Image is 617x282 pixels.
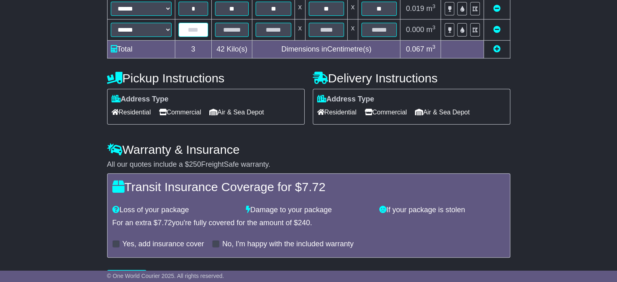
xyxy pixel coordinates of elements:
span: 7.72 [158,219,172,227]
span: Air & Sea Depot [415,106,470,118]
td: Dimensions in Centimetre(s) [252,41,400,58]
span: 250 [189,160,201,168]
h4: Delivery Instructions [313,71,510,85]
div: If your package is stolen [375,206,509,215]
td: x [295,19,305,41]
div: Loss of your package [108,206,242,215]
span: Residential [317,106,357,118]
span: 0.019 [406,4,424,13]
span: 7.72 [302,180,325,194]
span: 0.067 [406,45,424,53]
span: Commercial [365,106,407,118]
span: m [426,4,436,13]
span: m [426,45,436,53]
span: 240 [298,219,310,227]
td: Kilo(s) [211,41,252,58]
div: Damage to your package [242,206,375,215]
div: All our quotes include a $ FreightSafe warranty. [107,160,510,169]
span: 0.000 [406,26,424,34]
span: Air & Sea Depot [209,106,264,118]
h4: Transit Insurance Coverage for $ [112,180,505,194]
h4: Pickup Instructions [107,71,305,85]
h4: Warranty & Insurance [107,143,510,156]
span: Commercial [159,106,201,118]
label: Yes, add insurance cover [123,240,204,249]
sup: 3 [432,3,436,9]
sup: 3 [432,44,436,50]
div: For an extra $ you're fully covered for the amount of $ . [112,219,505,228]
span: Residential [112,106,151,118]
span: 42 [217,45,225,53]
span: m [426,26,436,34]
td: x [348,19,358,41]
label: No, I'm happy with the included warranty [222,240,354,249]
sup: 3 [432,24,436,30]
a: Add new item [493,45,501,53]
td: 3 [175,41,211,58]
a: Remove this item [493,4,501,13]
label: Address Type [317,95,374,104]
a: Remove this item [493,26,501,34]
label: Address Type [112,95,169,104]
span: © One World Courier 2025. All rights reserved. [107,273,224,279]
td: Total [107,41,175,58]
